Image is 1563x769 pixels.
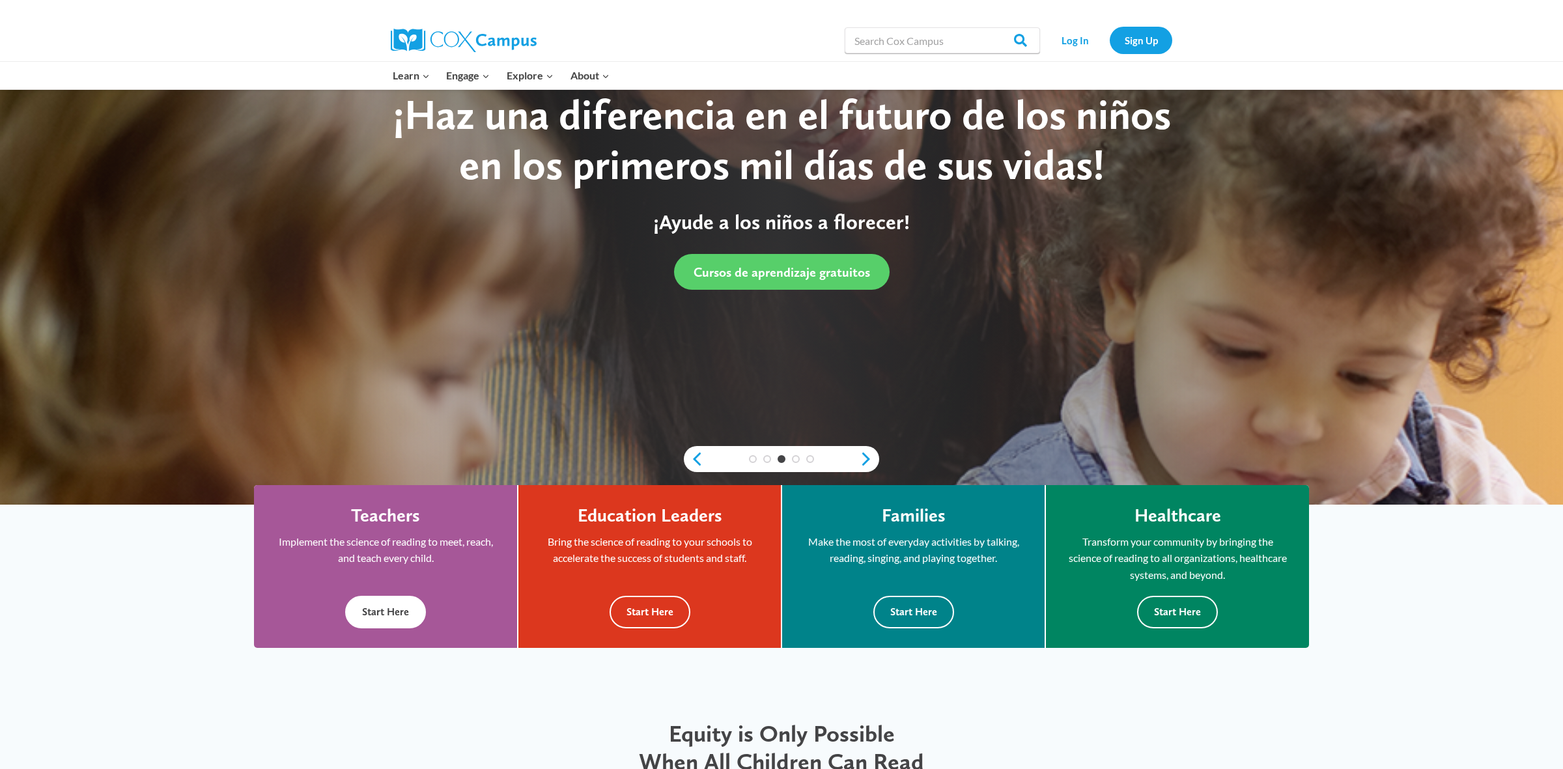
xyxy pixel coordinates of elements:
[1047,27,1103,53] a: Log In
[882,505,946,527] h4: Families
[374,210,1189,234] p: ¡Ayude a los niños a florecer!
[778,455,785,463] a: 3
[674,254,890,290] a: Cursos de aprendizaje gratuitos
[254,485,517,648] a: Teachers Implement the science of reading to meet, reach, and teach every child. Start Here
[1134,505,1221,527] h4: Healthcare
[578,505,722,527] h4: Education Leaders
[1046,485,1309,648] a: Healthcare Transform your community by bringing the science of reading to all organizations, heal...
[684,451,703,467] a: previous
[802,533,1025,566] p: Make the most of everyday activities by talking, reading, singing, and playing together.
[610,596,690,628] button: Start Here
[684,446,879,472] div: content slider buttons
[806,455,814,463] a: 5
[1047,27,1172,53] nav: Secondary Navigation
[782,485,1045,648] a: Families Make the most of everyday activities by talking, reading, singing, and playing together....
[538,533,761,566] p: Bring the science of reading to your schools to accelerate the success of students and staff.
[438,62,499,89] button: Child menu of Engage
[1137,596,1218,628] button: Start Here
[384,62,438,89] button: Child menu of Learn
[518,485,781,648] a: Education Leaders Bring the science of reading to your schools to accelerate the success of stude...
[1065,533,1289,583] p: Transform your community by bringing the science of reading to all organizations, healthcare syst...
[763,455,771,463] a: 2
[694,264,870,280] span: Cursos de aprendizaje gratuitos
[860,451,879,467] a: next
[1110,27,1172,53] a: Sign Up
[374,90,1189,190] div: ¡Haz una diferencia en el futuro de los niños en los primeros mil días de sus vidas!
[792,455,800,463] a: 4
[351,505,420,527] h4: Teachers
[562,62,618,89] button: Child menu of About
[345,596,426,628] button: Start Here
[498,62,562,89] button: Child menu of Explore
[384,62,617,89] nav: Primary Navigation
[391,29,537,52] img: Cox Campus
[873,596,954,628] button: Start Here
[845,27,1040,53] input: Search Cox Campus
[274,533,498,566] p: Implement the science of reading to meet, reach, and teach every child.
[749,455,757,463] a: 1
